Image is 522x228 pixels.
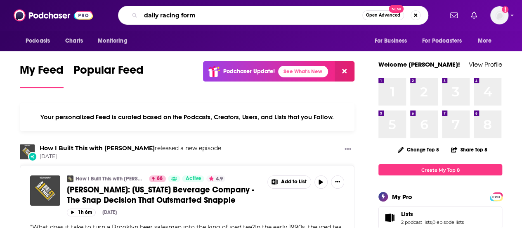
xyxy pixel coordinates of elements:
[67,175,73,182] img: How I Built This with Guy Raz
[432,219,464,225] a: 0 episode lists
[422,35,462,47] span: For Podcasters
[65,35,83,47] span: Charts
[20,63,64,82] span: My Feed
[401,210,413,218] span: Lists
[14,7,93,23] img: Podchaser - Follow, Share and Rate Podcasts
[98,35,127,47] span: Monitoring
[26,35,50,47] span: Podcasts
[67,209,96,216] button: 1h 6m
[490,6,508,24] button: Show profile menu
[40,144,155,152] a: How I Built This with Guy Raz
[378,60,460,68] a: Welcome [PERSON_NAME]!
[401,219,432,225] a: 2 podcast lists
[374,35,407,47] span: For Business
[331,175,344,189] button: Show More Button
[278,66,328,77] a: See What's New
[432,219,432,225] span: ,
[490,6,508,24] img: User Profile
[393,144,444,155] button: Change Top 8
[472,33,502,49] button: open menu
[60,33,88,49] a: Charts
[40,153,221,160] span: [DATE]
[490,6,508,24] span: Logged in as BerkMarc
[447,8,461,22] a: Show notifications dropdown
[20,144,35,159] img: How I Built This with Guy Raz
[20,33,61,49] button: open menu
[468,8,480,22] a: Show notifications dropdown
[491,193,501,199] a: PRO
[118,6,428,25] div: Search podcasts, credits, & more...
[378,164,502,175] a: Create My Top 8
[67,185,254,205] span: [PERSON_NAME]: [US_STATE] Beverage Company - The Snap Decision That Outsmarted Snapple
[417,33,474,49] button: open menu
[392,193,412,201] div: My Pro
[157,175,163,183] span: 88
[102,209,117,215] div: [DATE]
[40,144,221,152] h3: released a new episode
[67,185,262,205] a: [PERSON_NAME]: [US_STATE] Beverage Company - The Snap Decision That Outsmarted Snapple
[30,175,60,206] img: Don Vultaggio: AriZona Beverage Company - The Snap Decision That Outsmarted Snapple
[389,5,404,13] span: New
[469,60,502,68] a: View Profile
[141,9,362,22] input: Search podcasts, credits, & more...
[341,144,354,155] button: Show More Button
[268,176,311,188] button: Show More Button
[368,33,417,49] button: open menu
[381,212,398,223] a: Lists
[149,175,166,182] a: 88
[502,6,508,13] svg: Add a profile image
[20,63,64,88] a: My Feed
[281,179,307,185] span: Add to List
[73,63,144,82] span: Popular Feed
[451,142,488,158] button: Share Top 8
[362,10,404,20] button: Open AdvancedNew
[366,13,400,17] span: Open Advanced
[28,152,37,161] div: New Episode
[20,103,354,131] div: Your personalized Feed is curated based on the Podcasts, Creators, Users, and Lists that you Follow.
[73,63,144,88] a: Popular Feed
[185,175,201,183] span: Active
[76,175,144,182] a: How I Built This with [PERSON_NAME]
[478,35,492,47] span: More
[206,175,225,182] button: 4.9
[182,175,204,182] a: Active
[223,68,275,75] p: Podchaser Update!
[401,210,464,218] a: Lists
[92,33,138,49] button: open menu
